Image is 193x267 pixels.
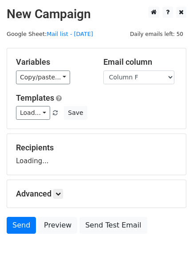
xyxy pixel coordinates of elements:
a: Send Test Email [79,217,147,234]
button: Save [64,106,87,120]
h5: Variables [16,57,90,67]
span: Daily emails left: 50 [127,29,186,39]
a: Send [7,217,36,234]
div: Loading... [16,143,177,166]
a: Mail list - [DATE] [47,31,93,37]
h5: Advanced [16,189,177,199]
a: Daily emails left: 50 [127,31,186,37]
a: Load... [16,106,50,120]
h5: Email column [103,57,177,67]
a: Templates [16,93,54,102]
a: Preview [38,217,77,234]
h2: New Campaign [7,7,186,22]
small: Google Sheet: [7,31,93,37]
h5: Recipients [16,143,177,153]
a: Copy/paste... [16,71,70,84]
